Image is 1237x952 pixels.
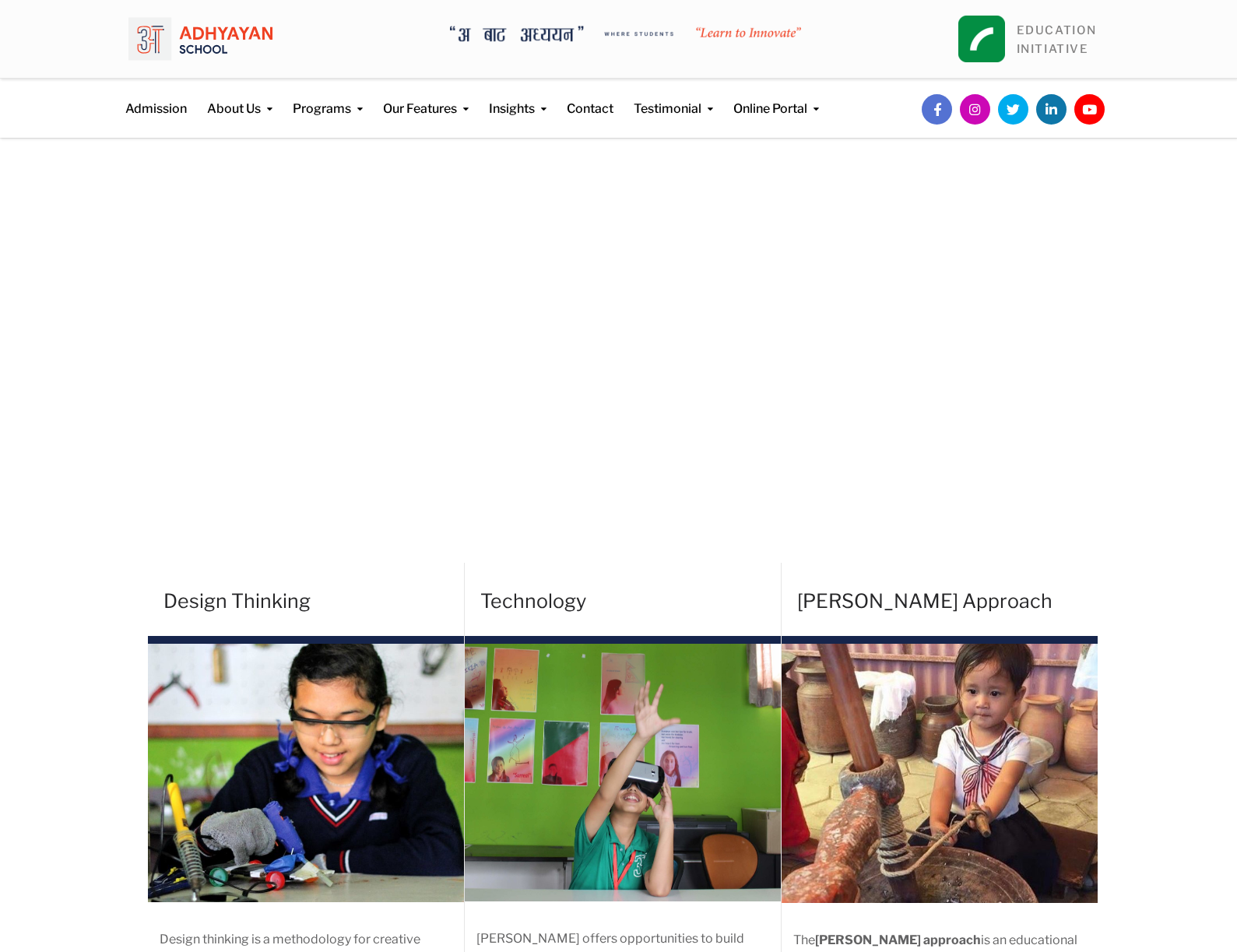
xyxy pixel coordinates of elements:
img: top_hero_img.894d7658 [148,644,464,902]
a: Testimonial [634,79,713,118]
a: EDUCATIONINITIATIVE [1017,23,1097,56]
h4: Technology [480,566,781,636]
a: Online Portal [733,79,819,118]
img: square_leapfrog [958,16,1005,62]
a: Our Features [383,79,469,118]
img: IMG_0153 [465,644,781,901]
h4: Design Thinking [163,566,464,636]
a: About Us [207,79,272,118]
img: logo [128,12,272,66]
img: IMG_0483 [782,644,1098,903]
strong: [PERSON_NAME] approach [815,933,981,947]
img: A Bata Adhyayan where students learn to Innovate [450,26,801,42]
a: Programs [293,79,363,118]
a: Insights [489,79,546,118]
h4: [PERSON_NAME] Approach [797,566,1098,636]
a: Admission [125,79,187,118]
a: Contact [567,79,613,118]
